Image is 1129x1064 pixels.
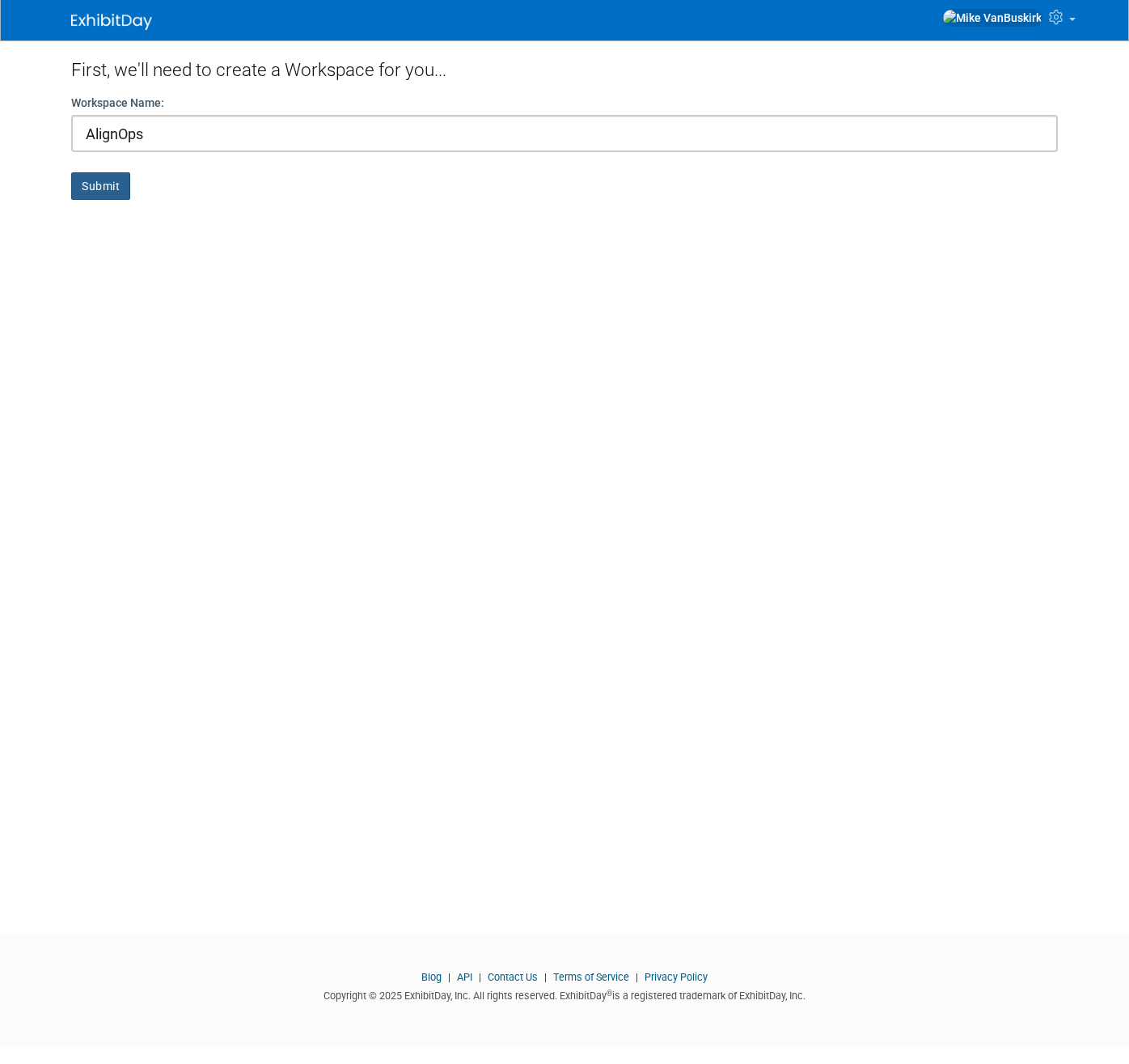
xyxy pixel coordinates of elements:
[457,971,472,983] a: API
[488,971,538,983] a: Contact Us
[540,971,551,983] span: |
[71,115,1058,152] input: Name of your organization
[71,95,164,111] label: Workspace Name:
[645,971,708,983] a: Privacy Policy
[71,172,130,200] button: Submit
[475,971,485,983] span: |
[942,9,1042,27] img: Mike VanBuskirk
[421,971,442,983] a: Blog
[607,989,612,998] sup: ®
[553,971,629,983] a: Terms of Service
[632,971,642,983] span: |
[71,14,152,30] img: ExhibitDay
[71,40,1058,95] div: First, we'll need to create a Workspace for you...
[444,971,455,983] span: |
